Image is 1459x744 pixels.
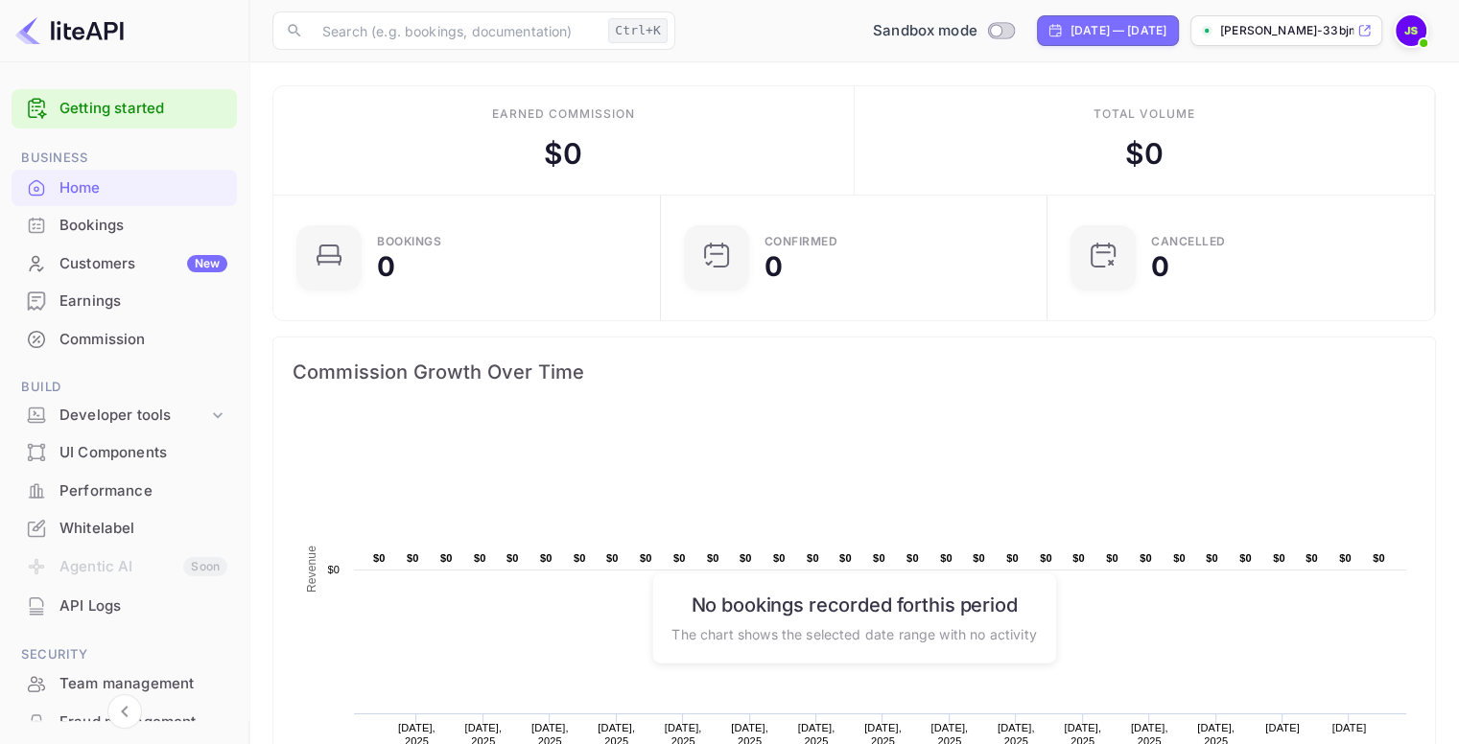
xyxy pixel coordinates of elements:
[1071,22,1166,39] div: [DATE] — [DATE]
[373,552,386,564] text: $0
[474,552,486,564] text: $0
[59,442,227,464] div: UI Components
[59,215,227,237] div: Bookings
[59,177,227,199] div: Home
[12,377,237,398] span: Build
[1072,552,1085,564] text: $0
[12,434,237,472] div: UI Components
[1040,552,1052,564] text: $0
[440,552,453,564] text: $0
[107,694,142,729] button: Collapse navigation
[640,552,652,564] text: $0
[377,236,441,247] div: Bookings
[12,704,237,739] a: Fraud management
[1151,236,1226,247] div: CANCELLED
[1273,552,1285,564] text: $0
[1151,253,1169,280] div: 0
[906,552,919,564] text: $0
[765,253,783,280] div: 0
[1173,552,1186,564] text: $0
[1206,552,1218,564] text: $0
[12,434,237,470] a: UI Components
[839,552,852,564] text: $0
[506,552,519,564] text: $0
[407,552,419,564] text: $0
[12,89,237,128] div: Getting started
[873,552,885,564] text: $0
[59,291,227,313] div: Earnings
[671,623,1036,643] p: The chart shows the selected date range with no activity
[1396,15,1426,46] img: Justin Scholtz
[305,546,318,593] text: Revenue
[59,711,227,733] div: Fraud management
[187,255,227,272] div: New
[707,552,719,564] text: $0
[671,593,1036,616] h6: No bookings recorded for this period
[12,665,237,703] div: Team management
[59,673,227,695] div: Team management
[1373,552,1385,564] text: $0
[1239,552,1252,564] text: $0
[606,552,619,564] text: $0
[1332,722,1367,733] text: [DATE]
[1220,22,1353,39] p: [PERSON_NAME]-33bjm.n...
[12,510,237,547] div: Whitelabel
[59,518,227,540] div: Whitelabel
[940,552,953,564] text: $0
[1037,15,1179,46] div: Click to change the date range period
[12,283,237,320] div: Earnings
[865,20,1022,42] div: Switch to Production mode
[12,321,237,357] a: Commission
[12,207,237,243] a: Bookings
[59,595,227,617] div: API Logs
[740,552,752,564] text: $0
[1106,552,1118,564] text: $0
[12,245,237,281] a: CustomersNew
[12,588,237,625] div: API Logs
[574,552,586,564] text: $0
[59,98,227,120] a: Getting started
[765,236,838,247] div: Confirmed
[12,148,237,169] span: Business
[492,105,634,123] div: Earned commission
[540,552,553,564] text: $0
[377,253,395,280] div: 0
[12,321,237,359] div: Commission
[12,473,237,508] a: Performance
[327,564,340,575] text: $0
[59,329,227,351] div: Commission
[608,18,668,43] div: Ctrl+K
[807,552,819,564] text: $0
[12,644,237,665] span: Security
[12,588,237,623] a: API Logs
[59,480,227,502] div: Performance
[12,510,237,546] a: Whitelabel
[1339,552,1352,564] text: $0
[1140,552,1152,564] text: $0
[973,552,985,564] text: $0
[1006,552,1019,564] text: $0
[12,170,237,205] a: Home
[59,253,227,275] div: Customers
[15,15,124,46] img: LiteAPI logo
[1306,552,1318,564] text: $0
[311,12,600,50] input: Search (e.g. bookings, documentation)
[12,283,237,318] a: Earnings
[1125,132,1164,175] div: $ 0
[673,552,686,564] text: $0
[544,132,582,175] div: $ 0
[293,357,1416,387] span: Commission Growth Over Time
[12,399,237,432] div: Developer tools
[12,245,237,283] div: CustomersNew
[1265,722,1300,733] text: [DATE]
[773,552,786,564] text: $0
[12,207,237,244] div: Bookings
[12,170,237,207] div: Home
[59,405,208,427] div: Developer tools
[873,20,977,42] span: Sandbox mode
[12,665,237,701] a: Team management
[12,473,237,510] div: Performance
[1093,105,1195,123] div: Total volume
